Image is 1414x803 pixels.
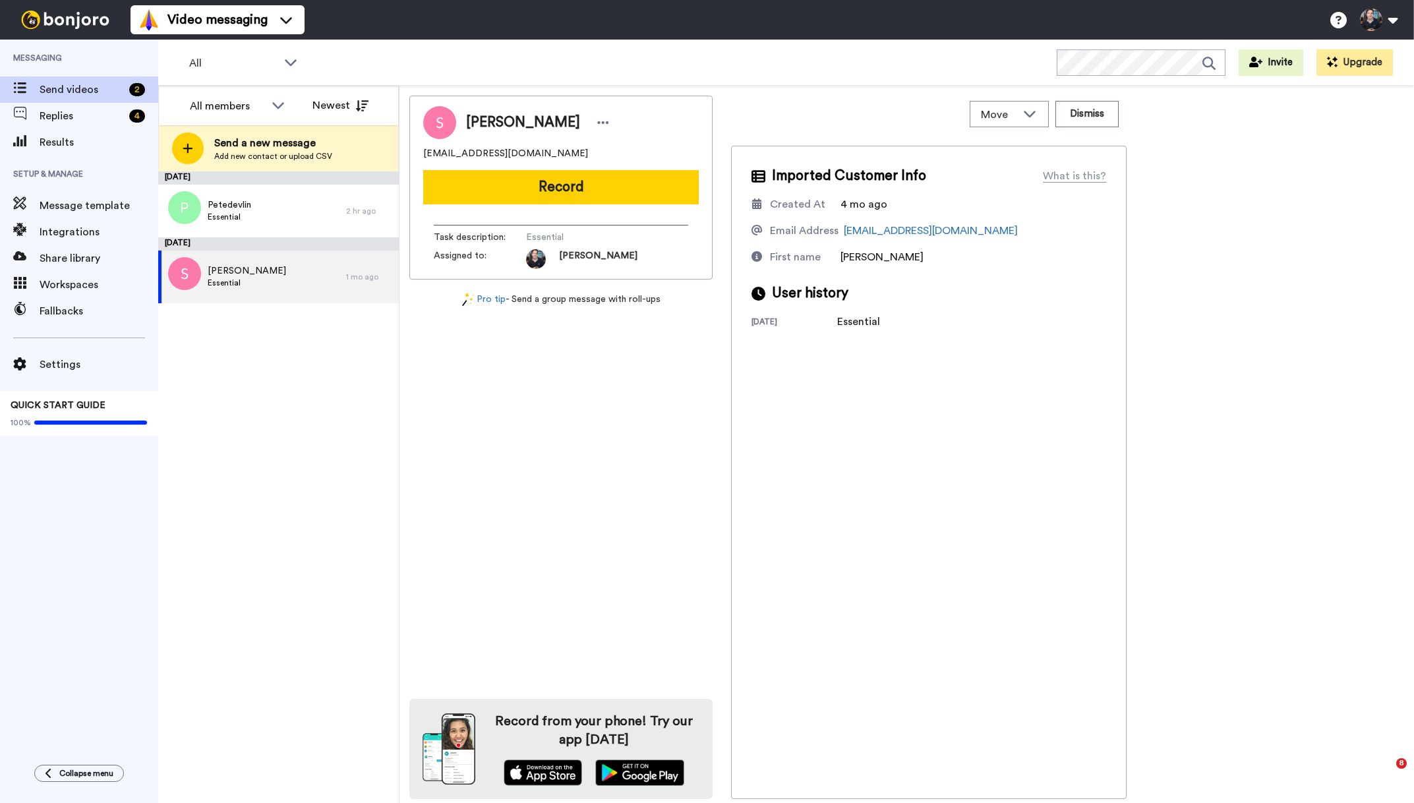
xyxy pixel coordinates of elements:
span: Integrations [40,224,158,240]
button: Collapse menu [34,765,124,782]
span: QUICK START GUIDE [11,401,105,410]
div: First name [770,249,821,265]
h4: Record from your phone! Try our app [DATE] [488,712,699,749]
span: Fallbacks [40,303,158,319]
div: What is this? [1043,168,1106,184]
span: Task description : [434,231,526,244]
button: Newest [303,92,378,119]
span: [PERSON_NAME] [559,249,637,269]
span: 100% [11,417,31,428]
a: [EMAIL_ADDRESS][DOMAIN_NAME] [844,225,1018,236]
span: Essential [208,212,251,222]
button: Dismiss [1055,101,1119,127]
div: 2 [129,83,145,96]
span: Send a new message [214,135,332,151]
span: Add new contact or upload CSV [214,151,332,162]
span: 8 [1396,758,1407,769]
span: Assigned to: [434,249,526,269]
span: Share library [40,251,158,266]
img: vm-color.svg [138,9,160,30]
span: All [189,55,278,71]
span: [PERSON_NAME] [840,252,924,262]
span: Collapse menu [59,768,113,779]
div: Email Address [770,223,839,239]
span: Results [40,134,158,150]
div: [DATE] [158,237,399,251]
span: User history [772,283,848,303]
span: [PERSON_NAME] [208,264,286,278]
div: 2 hr ago [346,206,392,216]
img: Image of Serena [423,106,456,139]
div: 4 [129,109,145,123]
button: Record [423,170,699,204]
div: All members [190,98,265,114]
button: Upgrade [1316,49,1393,76]
span: Petedevlin [208,198,251,212]
img: s.png [168,257,201,290]
img: p.png [168,191,201,224]
span: [PERSON_NAME] [466,113,580,133]
div: 1 mo ago [346,272,392,282]
img: magic-wand.svg [462,293,474,307]
div: Essential [837,314,903,330]
img: 57358c9c-8e68-411a-b28f-137c2380b482-1672160804.jpg [526,249,546,269]
div: [DATE] [751,316,837,330]
a: Pro tip [462,293,506,307]
span: Move [981,107,1016,123]
div: - Send a group message with roll-ups [409,293,713,307]
span: Replies [40,108,124,124]
span: Message template [40,198,158,214]
div: Created At [770,196,825,212]
span: 4 mo ago [840,199,887,210]
button: Invite [1239,49,1303,76]
span: Send videos [40,82,124,98]
span: Essential [208,278,286,288]
span: Essential [526,231,651,244]
span: [EMAIL_ADDRESS][DOMAIN_NAME] [423,147,588,160]
img: bj-logo-header-white.svg [16,11,115,29]
img: appstore [504,759,582,786]
span: Workspaces [40,277,158,293]
iframe: Intercom live chat [1369,758,1401,790]
span: Settings [40,357,158,372]
span: Imported Customer Info [772,166,926,186]
span: Video messaging [167,11,268,29]
img: playstore [595,759,684,786]
img: download [423,713,475,785]
div: [DATE] [158,171,399,185]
